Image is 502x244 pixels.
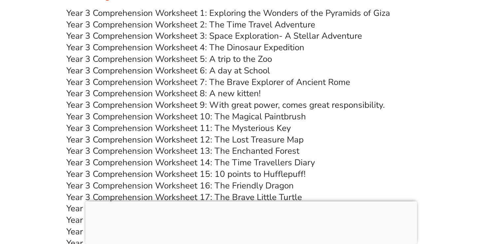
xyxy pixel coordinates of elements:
a: Year 3 Comprehension Worksheet 15: 10 points to Hufflepuff! [66,168,306,180]
a: Year 3 Comprehension Worksheet 7: The Brave Explorer of Ancient Rome [66,76,350,88]
a: Year 3 Comprehension Worksheet 12: The Lost Treasure Map [66,134,304,145]
a: Year 3 Comprehension Worksheet 3: Space Exploration- A Stellar Adventure [66,30,362,42]
a: Year 3 Comprehension Worksheet 17: The Brave Little Turtle [66,191,302,203]
a: Year 3 Comprehension Worksheet 20: The Missing Puppy [66,226,288,237]
a: Year 3 Comprehension Worksheet 1: Exploring the Wonders of the Pyramids of Giza [66,7,390,19]
a: Year 3 Comprehension Worksheet 13: The Enchanted Forest [66,145,299,157]
a: Year 3 Comprehension Worksheet 5: A trip to the Zoo [66,53,272,65]
a: Year 3 Comprehension Worksheet 6: A day at School [66,65,270,76]
a: Year 3 Comprehension Worksheet 2: The Time Travel Adventure [66,19,315,30]
a: Year 3 Comprehension Worksheet 16: The Friendly Dragon [66,180,294,191]
a: Year 3 Comprehension Worksheet 4: The Dinosaur Expedition [66,42,304,53]
a: Year 3 Comprehension Worksheet 18: The Curious Robot [66,203,286,214]
a: Year 3 Comprehension Worksheet 9: With great power, comes great responsibility. [66,99,385,111]
a: Year 3 Comprehension Worksheet 19: The Talking Tree [66,214,279,226]
a: Year 3 Comprehension Worksheet 11: The Mysterious Key [66,122,291,134]
a: Year 3 Comprehension Worksheet 10: The Magical Paintbrush [66,111,306,122]
iframe: Chat Widget [392,170,502,244]
a: Year 3 Comprehension Worksheet 8: A new kitten! [66,88,261,99]
iframe: Advertisement [85,201,417,242]
a: Year 3 Comprehension Worksheet 14: The Time Travellers Diary [66,157,315,168]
